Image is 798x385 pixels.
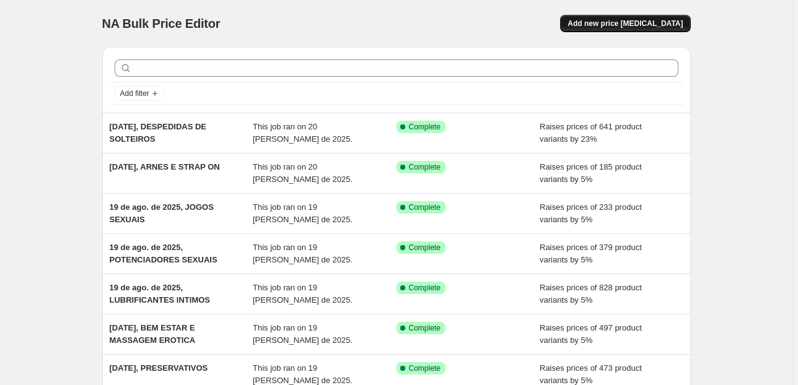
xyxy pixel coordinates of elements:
span: This job ran on 19 [PERSON_NAME] de 2025. [253,363,353,385]
span: This job ran on 20 [PERSON_NAME] de 2025. [253,162,353,184]
span: Raises prices of 473 product variants by 5% [540,363,642,385]
span: 19 de ago. de 2025, LUBRIFICANTES INTIMOS [110,283,211,305]
span: 19 de ago. de 2025, POTENCIADORES SEXUAIS [110,243,217,264]
span: This job ran on 19 [PERSON_NAME] de 2025. [253,202,353,224]
span: Complete [409,122,441,132]
span: Complete [409,363,441,373]
span: Raises prices of 379 product variants by 5% [540,243,642,264]
span: Raises prices of 185 product variants by 5% [540,162,642,184]
span: Complete [409,202,441,212]
span: Add new price [MEDICAL_DATA] [568,19,683,28]
span: This job ran on 19 [PERSON_NAME] de 2025. [253,243,353,264]
span: Raises prices of 233 product variants by 5% [540,202,642,224]
span: [DATE], ARNES E STRAP ON [110,162,220,171]
button: Add new price [MEDICAL_DATA] [560,15,690,32]
span: Complete [409,243,441,253]
span: Raises prices of 828 product variants by 5% [540,283,642,305]
span: NA Bulk Price Editor [102,17,221,30]
span: Complete [409,162,441,172]
span: This job ran on 19 [PERSON_NAME] de 2025. [253,283,353,305]
button: Add filter [115,86,164,101]
span: [DATE], DESPEDIDAS DE SOLTEIROS [110,122,207,144]
span: [DATE], BEM ESTAR E MASSAGEM EROTICA [110,323,196,345]
span: Add filter [120,89,149,98]
span: [DATE], PRESERVATIVOS [110,363,208,373]
span: Complete [409,323,441,333]
span: This job ran on 20 [PERSON_NAME] de 2025. [253,122,353,144]
span: Raises prices of 497 product variants by 5% [540,323,642,345]
span: Raises prices of 641 product variants by 23% [540,122,642,144]
span: Complete [409,283,441,293]
span: 19 de ago. de 2025, JOGOS SEXUAIS [110,202,214,224]
span: This job ran on 19 [PERSON_NAME] de 2025. [253,323,353,345]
